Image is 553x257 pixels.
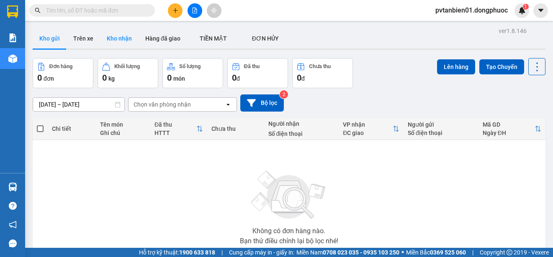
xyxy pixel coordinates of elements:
[134,100,191,109] div: Chọn văn phòng nhận
[524,4,527,10] span: 1
[479,59,524,74] button: Tạo Chuyến
[200,35,227,42] span: TIỀN MẶT
[537,7,545,14] span: caret-down
[507,249,512,255] span: copyright
[173,75,185,82] span: món
[301,75,305,82] span: đ
[33,98,124,111] input: Select a date range.
[108,75,115,82] span: kg
[297,73,301,83] span: 0
[35,8,41,13] span: search
[483,121,535,128] div: Mã GD
[139,28,187,48] button: Hàng đã giao
[323,249,399,256] strong: 0708 023 035 - 0935 103 250
[296,248,399,257] span: Miền Nam
[100,28,139,48] button: Kho nhận
[8,183,17,191] img: warehouse-icon
[179,64,201,69] div: Số lượng
[172,8,178,13] span: plus
[225,101,231,108] svg: open
[237,75,240,82] span: đ
[499,26,527,36] div: ver 1.8.146
[67,28,100,48] button: Trên xe
[518,7,526,14] img: icon-new-feature
[44,75,54,82] span: đơn
[192,8,198,13] span: file-add
[179,249,215,256] strong: 1900 633 818
[437,59,475,74] button: Lên hàng
[207,3,221,18] button: aim
[211,125,260,132] div: Chưa thu
[229,248,294,257] span: Cung cấp máy in - giấy in:
[429,5,514,15] span: pvtanbien01.dongphuoc
[408,130,474,136] div: Số điện thoại
[252,228,325,234] div: Không có đơn hàng nào.
[240,238,338,244] div: Bạn thử điều chỉnh lại bộ lọc nhé!
[523,4,529,10] sup: 1
[9,202,17,210] span: question-circle
[343,121,393,128] div: VP nhận
[232,73,237,83] span: 0
[139,248,215,257] span: Hỗ trợ kỹ thuật:
[168,3,183,18] button: plus
[244,64,260,69] div: Đã thu
[49,64,72,69] div: Đơn hàng
[408,121,474,128] div: Người gửi
[102,73,107,83] span: 0
[430,249,466,256] strong: 0369 525 060
[292,58,353,88] button: Chưa thu0đ
[167,73,172,83] span: 0
[247,166,331,224] img: svg+xml;base64,PHN2ZyBjbGFzcz0ibGlzdC1wbHVnX19zdmciIHhtbG5zPSJodHRwOi8vd3d3LnczLm9yZy8yMDAwL3N2Zy...
[343,130,393,136] div: ĐC giao
[401,251,404,254] span: ⚪️
[280,90,288,99] sup: 2
[8,33,17,42] img: solution-icon
[150,118,207,140] th: Toggle SortBy
[46,6,145,15] input: Tìm tên, số ĐT hoặc mã đơn
[33,28,67,48] button: Kho gửi
[100,130,146,136] div: Ghi chú
[533,3,548,18] button: caret-down
[98,58,158,88] button: Khối lượng0kg
[227,58,288,88] button: Đã thu0đ
[52,125,92,132] div: Chi tiết
[406,248,466,257] span: Miền Bắc
[9,239,17,247] span: message
[33,58,93,88] button: Đơn hàng0đơn
[114,64,140,69] div: Khối lượng
[268,120,335,127] div: Người nhận
[37,73,42,83] span: 0
[154,121,196,128] div: Đã thu
[8,54,17,63] img: warehouse-icon
[483,130,535,136] div: Ngày ĐH
[9,221,17,229] span: notification
[268,130,335,137] div: Số điện thoại
[7,5,18,18] img: logo-vxr
[211,8,217,13] span: aim
[221,248,223,257] span: |
[240,94,284,112] button: Bộ lọc
[162,58,223,88] button: Số lượng0món
[252,35,279,42] span: ĐƠN HỦY
[188,3,202,18] button: file-add
[154,130,196,136] div: HTTT
[472,248,473,257] span: |
[339,118,404,140] th: Toggle SortBy
[309,64,331,69] div: Chưa thu
[478,118,545,140] th: Toggle SortBy
[100,121,146,128] div: Tên món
